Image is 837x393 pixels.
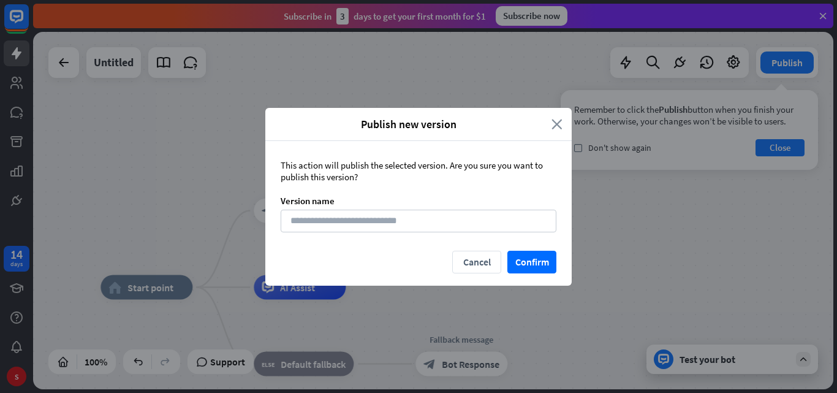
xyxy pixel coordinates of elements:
button: Cancel [452,251,501,273]
button: Open LiveChat chat widget [10,5,47,42]
button: Confirm [507,251,556,273]
i: close [551,117,562,131]
div: Version name [281,195,556,207]
div: This action will publish the selected version. Are you sure you want to publish this version? [281,159,556,183]
span: Publish new version [275,117,542,131]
